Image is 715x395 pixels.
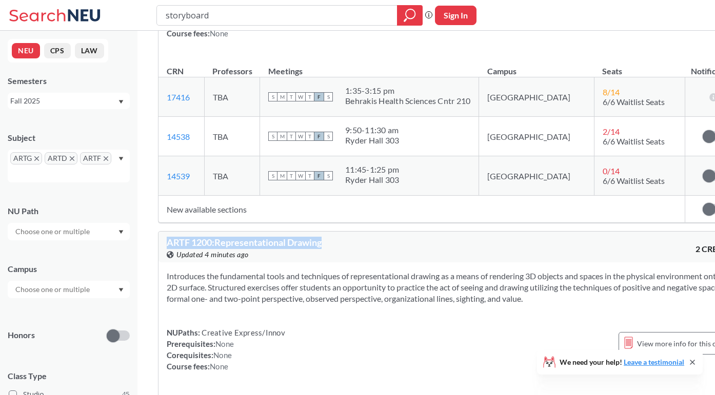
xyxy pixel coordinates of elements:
td: [GEOGRAPHIC_DATA] [479,117,594,156]
a: Leave a testimonial [624,358,684,366]
span: W [296,132,305,141]
span: S [324,171,333,180]
div: NUPaths: Prerequisites: Corequisites: Course fees: [167,327,285,372]
span: None [213,350,232,360]
td: [GEOGRAPHIC_DATA] [479,156,594,196]
div: Fall 2025Dropdown arrow [8,93,130,109]
p: Honors [8,329,35,341]
span: T [305,132,314,141]
span: S [268,132,277,141]
th: Campus [479,55,594,77]
svg: X to remove pill [34,156,39,161]
div: Dropdown arrow [8,223,130,240]
span: M [277,132,287,141]
span: 8 / 14 [603,87,620,97]
div: Dropdown arrow [8,281,130,298]
button: CPS [44,43,71,58]
span: None [210,362,228,371]
div: Semesters [8,75,130,87]
svg: Dropdown arrow [118,230,124,234]
svg: Dropdown arrow [118,100,124,104]
input: Choose one or multiple [10,225,96,238]
span: W [296,171,305,180]
span: T [305,171,314,180]
span: ARTFX to remove pill [80,152,111,164]
svg: X to remove pill [70,156,74,161]
div: 9:50 - 11:30 am [345,125,400,135]
span: F [314,92,324,101]
span: T [287,92,296,101]
span: F [314,171,324,180]
a: 17416 [167,92,190,102]
span: 0 / 14 [603,166,620,176]
td: TBA [204,117,260,156]
span: None [210,29,228,38]
span: T [287,132,296,141]
span: Class Type [8,370,130,382]
div: ARTGX to remove pillARTDX to remove pillARTFX to remove pillDropdown arrow [8,150,130,182]
span: T [305,92,314,101]
input: Choose one or multiple [10,283,96,296]
span: ARTF 1200 : Representational Drawing [167,237,322,248]
span: ARTDX to remove pill [45,152,77,164]
span: 6/6 Waitlist Seats [603,97,665,107]
div: magnifying glass [397,5,423,26]
div: Ryder Hall 303 [345,135,400,145]
div: NU Path [8,205,130,217]
div: Subject [8,132,130,143]
button: NEU [12,43,40,58]
div: Behrakis Health Sciences Cntr 210 [345,96,470,106]
svg: X to remove pill [104,156,108,161]
span: M [277,92,287,101]
div: CRN [167,66,184,77]
span: M [277,171,287,180]
span: We need your help! [560,359,684,366]
svg: Dropdown arrow [118,288,124,292]
span: ARTGX to remove pill [10,152,42,164]
a: 14539 [167,171,190,181]
button: Sign In [435,6,476,25]
th: Meetings [260,55,479,77]
svg: Dropdown arrow [118,157,124,161]
div: Fall 2025 [10,95,117,107]
div: Ryder Hall 303 [345,175,400,185]
th: Professors [204,55,260,77]
svg: magnifying glass [404,8,416,23]
span: Creative Express/Innov [200,328,285,337]
div: 1:35 - 3:15 pm [345,86,470,96]
div: 11:45 - 1:25 pm [345,164,400,175]
span: S [268,171,277,180]
span: Updated 4 minutes ago [176,249,249,260]
span: None [215,339,234,348]
button: LAW [75,43,104,58]
span: S [324,132,333,141]
span: S [268,92,277,101]
span: F [314,132,324,141]
span: 6/6 Waitlist Seats [603,136,665,146]
td: TBA [204,77,260,117]
td: TBA [204,156,260,196]
input: Class, professor, course number, "phrase" [165,7,390,24]
span: S [324,92,333,101]
a: 14538 [167,132,190,141]
span: T [287,171,296,180]
span: 6/6 Waitlist Seats [603,176,665,185]
td: [GEOGRAPHIC_DATA] [479,77,594,117]
th: Seats [594,55,685,77]
span: W [296,92,305,101]
span: 2 / 14 [603,127,620,136]
td: New available sections [158,196,685,223]
div: Campus [8,263,130,275]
